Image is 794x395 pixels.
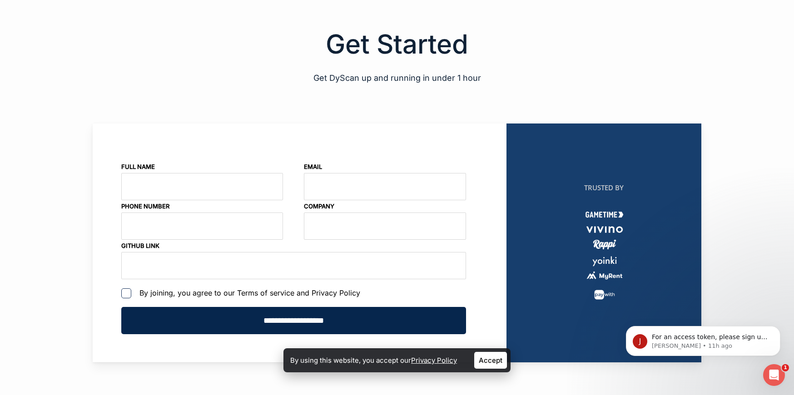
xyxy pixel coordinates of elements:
[121,161,466,334] form: Contact form
[782,364,789,371] span: 1
[304,161,466,200] p: Email
[763,364,785,386] iframe: Intercom live chat
[121,161,283,200] p: Full Name
[290,354,457,366] p: By using this website, you accept our
[93,29,701,59] h2: Get Started
[121,200,283,240] p: Phone Number
[139,288,360,298] span: By joining, you agree to our Terms of service and Privacy Policy
[411,356,457,365] a: Privacy Policy
[93,72,701,84] p: Get DyScan up and running in under 1 hour
[121,240,466,279] p: Github Link
[506,183,701,193] h2: TRUSTED BY
[304,200,466,240] p: Company
[612,307,794,370] iframe: Intercom notifications message
[474,352,507,369] a: Accept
